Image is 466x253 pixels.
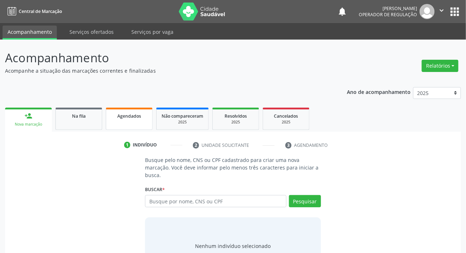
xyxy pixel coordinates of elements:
span: Operador de regulação [359,12,417,18]
p: Acompanhamento [5,49,324,67]
div: 2025 [218,119,254,125]
p: Acompanhe a situação das marcações correntes e finalizadas [5,67,324,74]
span: Resolvidos [225,113,247,119]
img: img [420,4,435,19]
span: Agendados [117,113,141,119]
span: Na fila [72,113,86,119]
button:  [435,4,448,19]
div: Indivíduo [133,142,157,148]
div: 1 [124,142,131,148]
button: Pesquisar [289,195,321,207]
a: Central de Marcação [5,5,62,17]
p: Busque pelo nome, CNS ou CPF cadastrado para criar uma nova marcação. Você deve informar pelo men... [145,156,321,179]
div: Nenhum indivíduo selecionado [195,242,271,250]
div: Nova marcação [10,122,47,127]
i:  [438,6,445,14]
button: notifications [337,6,347,17]
button: apps [448,5,461,18]
div: 2025 [162,119,203,125]
span: Central de Marcação [19,8,62,14]
div: person_add [24,112,32,120]
div: 2025 [268,119,304,125]
a: Serviços ofertados [64,26,119,38]
a: Serviços por vaga [126,26,178,38]
a: Acompanhamento [3,26,57,40]
span: Não compareceram [162,113,203,119]
button: Relatórios [422,60,458,72]
label: Buscar [145,184,165,195]
input: Busque por nome, CNS ou CPF [145,195,286,207]
span: Cancelados [274,113,298,119]
p: Ano de acompanhamento [347,87,411,96]
div: [PERSON_NAME] [359,5,417,12]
